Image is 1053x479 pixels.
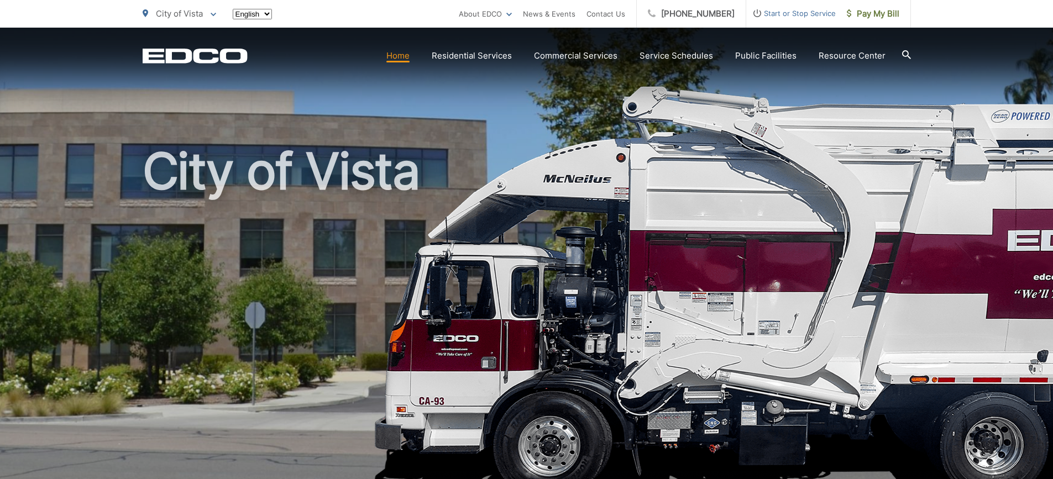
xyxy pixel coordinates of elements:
a: Service Schedules [640,49,713,62]
span: Pay My Bill [847,7,899,20]
a: Commercial Services [534,49,617,62]
a: Residential Services [432,49,512,62]
a: Home [386,49,410,62]
a: About EDCO [459,7,512,20]
select: Select a language [233,9,272,19]
a: EDCD logo. Return to the homepage. [143,48,248,64]
a: Resource Center [819,49,886,62]
a: Contact Us [586,7,625,20]
a: Public Facilities [735,49,797,62]
a: News & Events [523,7,575,20]
span: City of Vista [156,8,203,19]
